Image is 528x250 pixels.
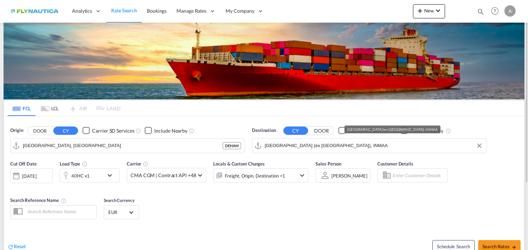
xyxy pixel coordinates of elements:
[504,5,516,17] div: A
[474,140,485,151] button: Clear Input
[92,127,134,134] div: Carrier SD Services
[7,244,14,250] md-icon: icon-refresh
[489,5,501,17] span: Help
[71,171,90,181] div: 40HC x1
[7,100,36,116] md-tab-item: FCL
[223,142,241,149] div: DEHAM
[416,6,424,15] md-icon: icon-plus 400-fg
[252,127,276,134] span: Destination
[28,127,52,135] button: DOOR
[489,5,504,18] div: Help
[226,7,254,14] span: My Company
[298,171,306,180] md-icon: icon-chevron-down
[72,7,92,14] span: Analytics
[53,127,78,135] button: CY
[410,127,443,134] div: Include Nearby
[11,3,58,19] img: dbeec6a0202a11f0ab01a7e422f9ff92.png
[477,8,485,18] div: icon-magnify
[331,170,368,181] md-select: Sales Person: Alina Iskaev
[213,161,265,167] span: Locals & Custom Charges
[511,245,516,250] md-icon: icon-arrow-right
[10,182,16,192] md-datepicker: Select
[265,140,483,151] input: Search by Port
[108,209,128,215] span: EUR
[154,127,187,134] div: Include Nearby
[4,23,524,99] img: LCL+%26+FCL+BACKGROUND.png
[7,100,120,116] md-pagination-wrapper: Use the left and right arrow keys to navigate between tabs
[108,207,135,217] md-select: Select Currency: € EUREuro
[83,127,134,134] md-checkbox: Checkbox No Ink
[10,197,66,203] span: Search Reference Name
[213,168,308,182] div: Freight Origin Destination Factory Stuffingicon-chevron-down
[392,170,445,181] input: Enter Customer Details
[331,173,367,179] div: [PERSON_NAME]
[136,128,141,134] md-icon: Unchecked: Search for CY (Container Yard) services for all selected carriers.Checked : Search for...
[316,161,341,167] span: Sales Person
[445,128,451,134] md-icon: Unchecked: Ignores neighbouring ports when fetching rates.Checked : Includes neighbouring ports w...
[377,161,413,167] span: Customer Details
[24,206,96,217] input: Search Reference Name
[225,171,285,181] div: Freight Origin Destination Factory Stuffing
[11,139,245,153] md-input-container: Hamburg, DEHAM
[10,168,53,183] div: [DATE]
[347,126,437,133] div: [GEOGRAPHIC_DATA] (ex [GEOGRAPHIC_DATA]), INMAA
[127,161,149,167] span: Carrier
[82,161,88,167] md-icon: icon-information-outline
[22,173,36,179] div: [DATE]
[36,100,64,116] md-tab-item: LCL
[131,172,196,179] span: CMA CGM | Contract API +48
[434,6,442,15] md-icon: icon-chevron-down
[111,7,137,13] span: Rate Search
[309,127,334,135] button: DOOR
[477,8,485,16] md-icon: icon-magnify
[252,139,486,153] md-input-container: Chennai (ex Madras), INMAA
[61,198,66,204] md-icon: Your search will be saved by the below given name
[145,127,187,134] md-checkbox: Checkbox No Ink
[283,127,308,135] button: CY
[416,8,442,13] span: New
[106,171,118,180] md-icon: icon-chevron-down
[401,127,443,134] md-checkbox: Checkbox No Ink
[23,140,223,151] input: Search by Port
[143,161,149,167] md-icon: The selected Trucker/Carrierwill be displayed in the rate results If the rates are from another f...
[147,8,167,14] span: Bookings
[189,128,194,134] md-icon: Unchecked: Ignores neighbouring ports when fetching rates.Checked : Includes neighbouring ports w...
[413,4,445,18] button: icon-plus 400-fgNewicon-chevron-down
[176,7,206,14] span: Manage Rates
[60,168,120,182] div: 40HC x1icon-chevron-down
[14,243,26,249] span: Reset
[10,161,37,167] span: Cut Off Date
[338,127,390,134] md-checkbox: Checkbox No Ink
[60,161,88,167] span: Load Type
[482,244,516,249] span: Search Rates
[10,127,23,134] span: Origin
[104,198,134,203] span: Search Currency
